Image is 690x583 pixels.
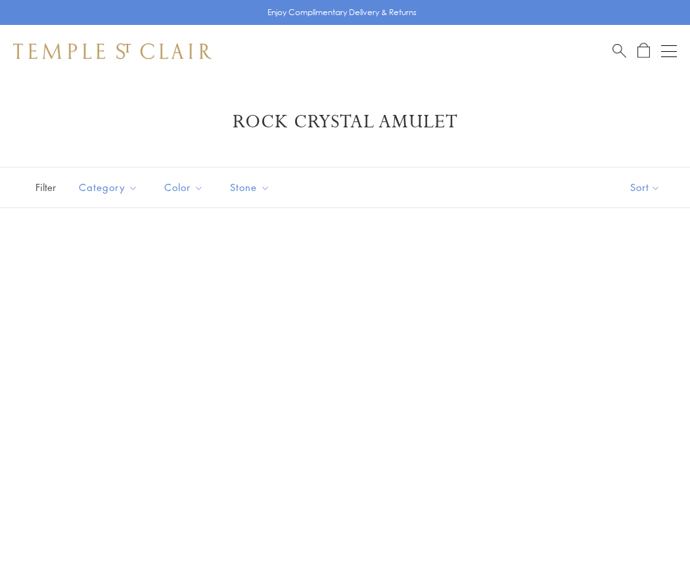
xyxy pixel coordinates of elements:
[33,110,657,134] h1: Rock Crystal Amulet
[220,173,280,202] button: Stone
[661,43,677,59] button: Open navigation
[154,173,214,202] button: Color
[158,179,214,196] span: Color
[267,6,417,19] p: Enjoy Complimentary Delivery & Returns
[601,167,690,207] button: Show sort by
[637,43,650,59] a: Open Shopping Bag
[223,179,280,196] span: Stone
[69,173,148,202] button: Category
[72,179,148,196] span: Category
[13,43,212,59] img: Temple St. Clair
[612,43,626,59] a: Search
